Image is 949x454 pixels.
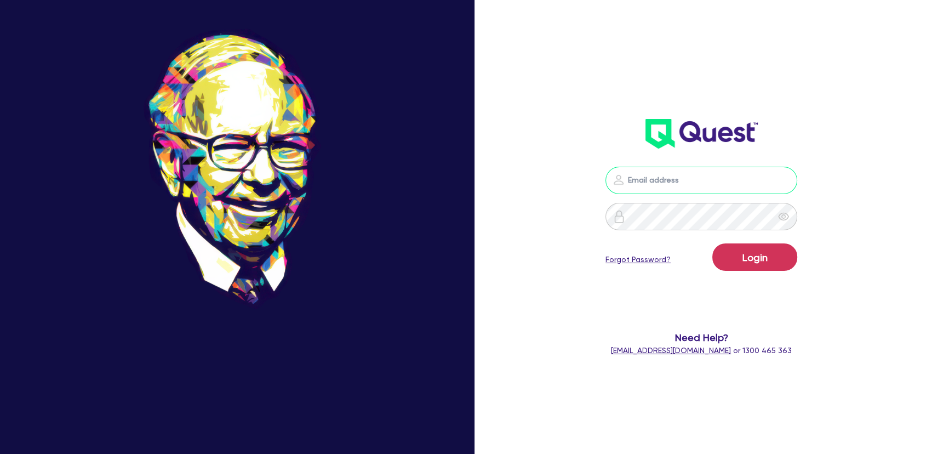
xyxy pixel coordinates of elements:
span: eye [778,211,789,222]
img: icon-password [613,210,626,223]
img: icon-password [612,173,625,186]
input: Email address [605,167,797,194]
span: - [PERSON_NAME] [206,379,275,388]
span: or 1300 465 363 [611,346,792,355]
img: wH2k97JdezQIQAAAABJRU5ErkJggg== [645,119,758,149]
a: [EMAIL_ADDRESS][DOMAIN_NAME] [611,346,731,355]
button: Login [712,243,797,271]
a: Forgot Password? [605,254,671,265]
span: Need Help? [576,330,827,345]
